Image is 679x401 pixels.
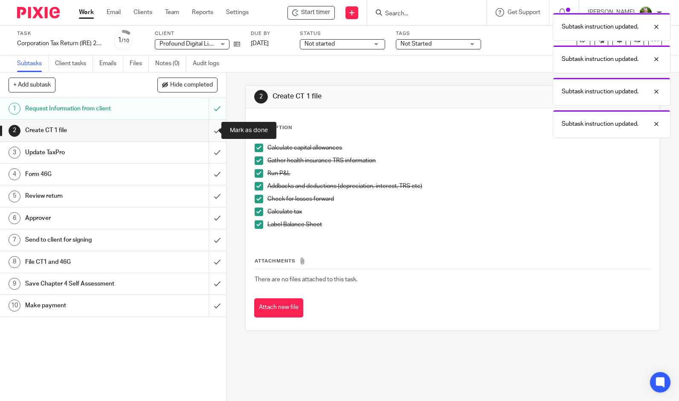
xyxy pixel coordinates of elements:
label: Client [155,30,240,37]
div: 7 [9,234,20,246]
a: Files [130,55,149,72]
a: Subtasks [17,55,49,72]
p: Check for losses forward [267,195,651,203]
div: 2 [9,125,20,137]
div: 1 [118,35,129,45]
p: Subtask instruction updated. [562,120,638,128]
a: Clients [133,8,152,17]
h1: Request Information from client [25,102,142,115]
a: Settings [226,8,249,17]
span: [DATE] [251,40,269,46]
a: Work [79,8,94,17]
button: Attach new file [254,298,303,317]
a: Reports [192,8,213,17]
div: 6 [9,212,20,224]
div: 3 [9,147,20,159]
p: Subtask instruction updated. [562,23,638,31]
label: Task [17,30,102,37]
label: Status [300,30,385,37]
a: Audit logs [193,55,226,72]
div: 8 [9,256,20,268]
a: Client tasks [55,55,93,72]
span: Start timer [301,8,330,17]
h1: Save Chapter 4 Self Assessment [25,277,142,290]
div: Profound Digital Limited - Corporation Tax Return (IRE) 2023 [287,6,335,20]
h1: Make payment [25,299,142,312]
p: Label Balance Sheet [267,220,651,229]
p: Subtask instruction updated. [562,55,638,63]
div: 10 [9,300,20,312]
span: Not started [305,41,335,47]
p: Run P&L [267,169,651,178]
button: Hide completed [157,78,218,92]
a: Notes (0) [155,55,186,72]
h1: Review return [25,190,142,202]
h1: Form 46G [25,168,142,181]
div: 2 [254,90,268,104]
div: 9 [9,278,20,290]
h1: Approver [25,212,142,225]
img: Pixie [17,7,60,18]
h1: Send to client for signing [25,234,142,246]
button: + Add subtask [9,78,55,92]
label: Due by [251,30,289,37]
div: 5 [9,190,20,202]
h1: Create CT 1 file [25,124,142,137]
p: Subtask instruction updated. [562,87,638,96]
a: Team [165,8,179,17]
p: Description [254,124,292,131]
h1: File CT1 and 46G [25,256,142,268]
img: download.png [639,6,653,20]
div: 4 [9,168,20,180]
p: Calculate tax [267,208,651,216]
h1: Create CT 1 file [273,92,471,101]
span: There are no files attached to this task. [255,277,357,283]
p: Addbacks and deductions (depreciation, interest, TRS etc) [267,182,651,190]
span: Attachments [255,259,296,263]
div: 1 [9,103,20,115]
span: Profound Digital Limited [160,41,224,47]
a: Email [107,8,121,17]
p: Gather health insurance TRS information [267,156,651,165]
small: /10 [122,38,129,43]
div: Corporation Tax Return (IRE) 2023 [17,39,102,48]
p: Calculate capital allowances [267,144,651,152]
a: Emails [99,55,123,72]
span: Hide completed [170,82,213,89]
h1: Update TaxPro [25,146,142,159]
